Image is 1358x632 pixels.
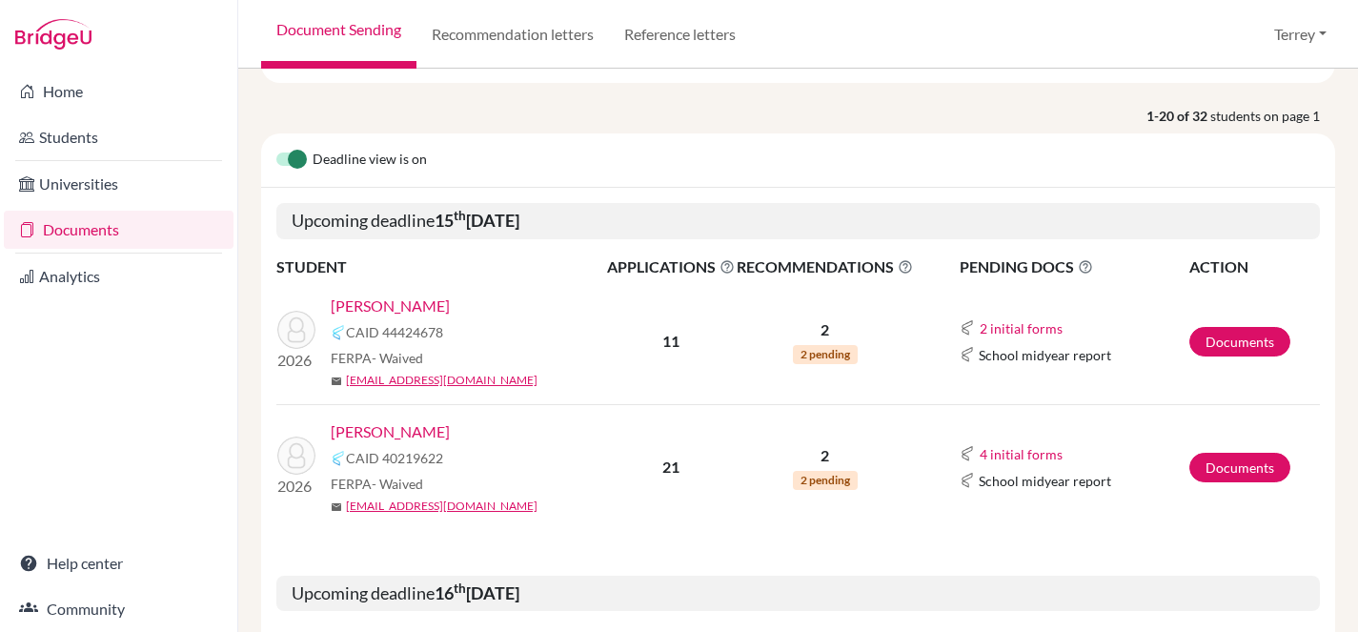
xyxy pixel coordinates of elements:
[277,475,315,498] p: 2026
[979,317,1064,339] button: 2 initial forms
[331,474,423,494] span: FERPA
[276,255,606,279] th: STUDENT
[454,208,466,223] sup: th
[1146,106,1210,126] strong: 1-20 of 32
[979,345,1111,365] span: School midyear report
[607,255,735,278] span: APPLICATIONS
[662,332,679,350] b: 11
[737,444,913,467] p: 2
[737,255,913,278] span: RECOMMENDATIONS
[1189,453,1290,482] a: Documents
[277,311,315,349] img: Chua, Nick Sen
[372,350,423,366] span: - Waived
[331,325,346,340] img: Common App logo
[979,471,1111,491] span: School midyear report
[372,476,423,492] span: - Waived
[960,255,1187,278] span: PENDING DOCS
[1266,16,1335,52] button: Terrey
[346,498,537,515] a: [EMAIL_ADDRESS][DOMAIN_NAME]
[331,376,342,387] span: mail
[331,451,346,466] img: Common App logo
[276,576,1320,612] h5: Upcoming deadline
[454,581,466,596] sup: th
[435,210,519,231] b: 15 [DATE]
[4,165,233,203] a: Universities
[4,544,233,582] a: Help center
[1210,106,1335,126] span: students on page 1
[331,420,450,443] a: [PERSON_NAME]
[960,446,975,461] img: Common App logo
[793,345,858,364] span: 2 pending
[346,448,443,468] span: CAID 40219622
[331,501,342,513] span: mail
[331,295,450,317] a: [PERSON_NAME]
[4,590,233,628] a: Community
[4,118,233,156] a: Students
[662,458,679,476] b: 21
[979,443,1064,465] button: 4 initial forms
[277,349,315,372] p: 2026
[793,471,858,490] span: 2 pending
[331,348,423,368] span: FERPA
[313,149,427,172] span: Deadline view is on
[737,318,913,341] p: 2
[276,203,1320,239] h5: Upcoming deadline
[15,19,91,50] img: Bridge-U
[4,72,233,111] a: Home
[277,437,315,475] img: Xia, Fei
[960,473,975,488] img: Common App logo
[4,211,233,249] a: Documents
[960,347,975,362] img: Common App logo
[1189,327,1290,357] a: Documents
[346,372,537,389] a: [EMAIL_ADDRESS][DOMAIN_NAME]
[1188,255,1320,279] th: ACTION
[960,320,975,336] img: Common App logo
[4,257,233,296] a: Analytics
[435,582,519,603] b: 16 [DATE]
[346,322,443,342] span: CAID 44424678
